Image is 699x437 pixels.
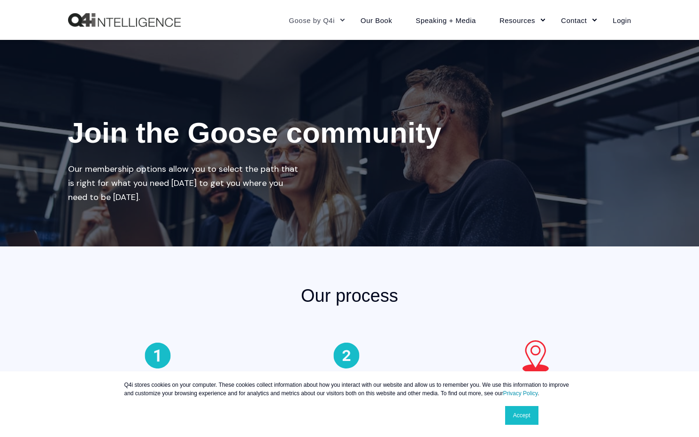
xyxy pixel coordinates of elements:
img: 5 [332,340,361,368]
img: 3-1 [517,340,554,378]
a: Back to Home [68,13,181,27]
div: Our membership options allow you to select the path that is right for what you need [DATE] to get... [68,162,303,204]
span: Join the Goose community [68,116,442,149]
h2: Our process [192,284,507,307]
img: 4-1 [144,340,172,368]
a: Accept [505,406,538,425]
a: Privacy Policy [503,390,538,397]
img: Q4intelligence, LLC logo [68,13,181,27]
p: Q4i stores cookies on your computer. These cookies collect information about how you interact wit... [124,381,575,398]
